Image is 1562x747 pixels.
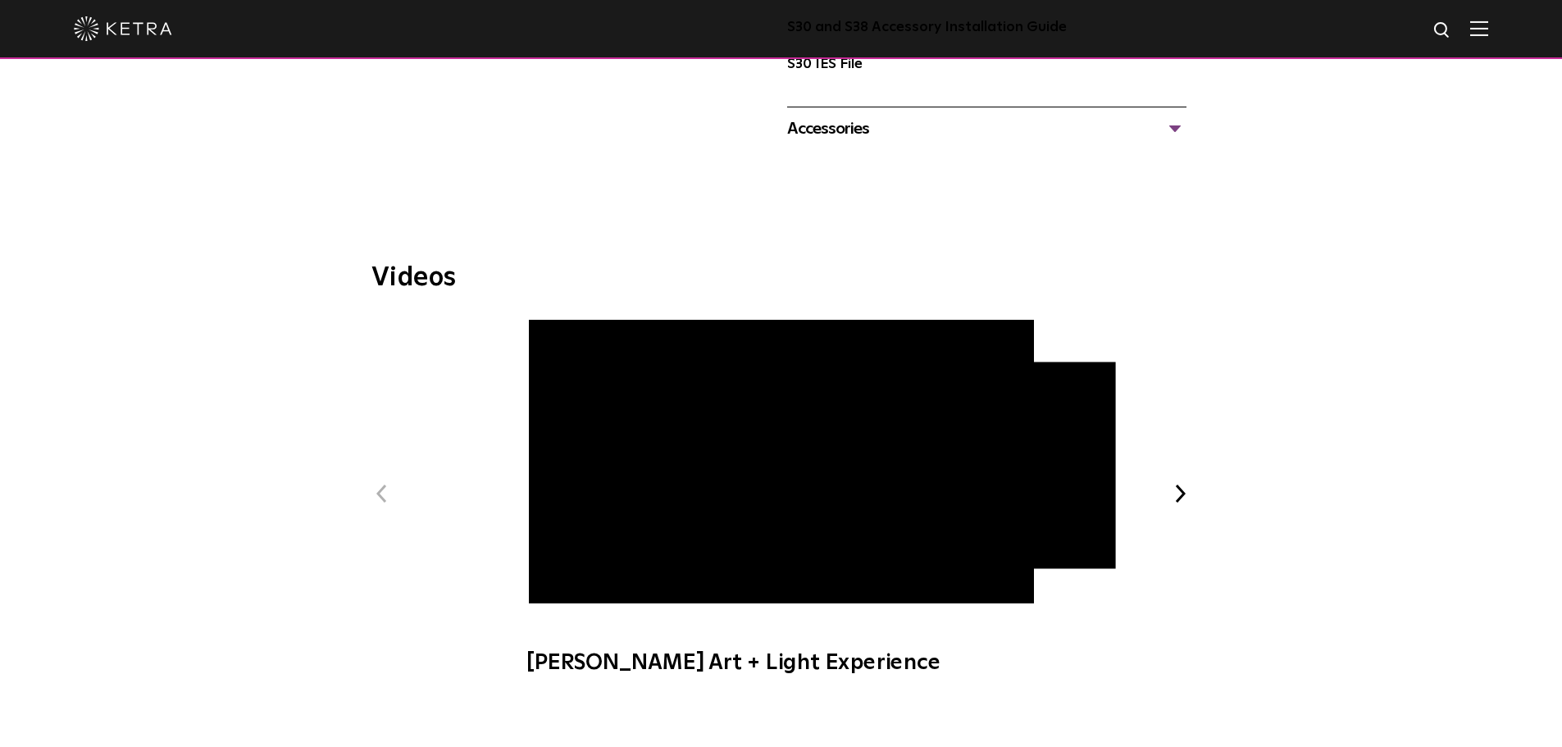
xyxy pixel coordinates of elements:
img: Hamburger%20Nav.svg [1470,20,1488,36]
div: Accessories [787,116,1186,142]
button: Previous [371,483,393,504]
button: Next [1170,483,1191,504]
img: search icon [1432,20,1453,41]
img: ketra-logo-2019-white [74,16,172,41]
a: S30 IES File [787,57,863,71]
h3: Videos [371,265,1191,291]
